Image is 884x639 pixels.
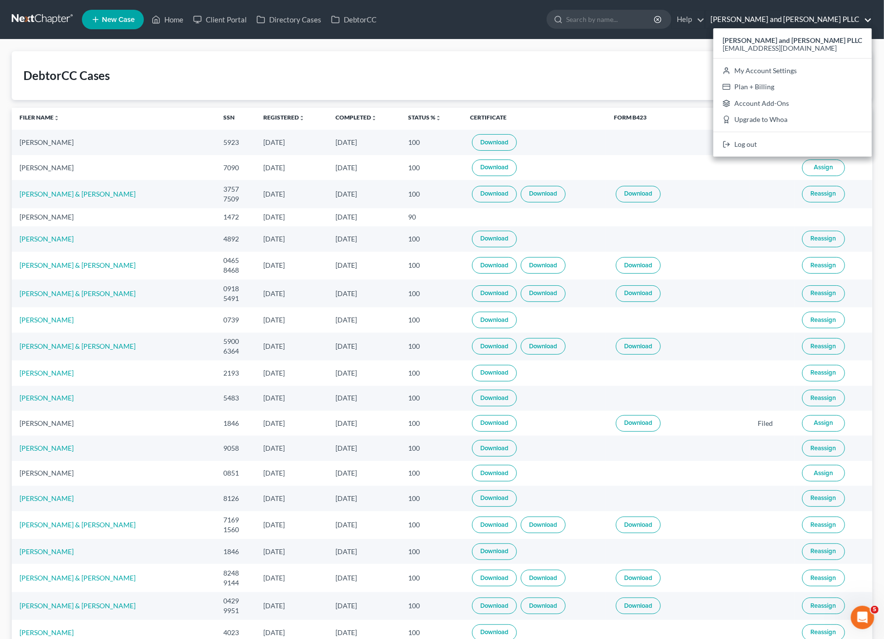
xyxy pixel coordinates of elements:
[400,411,462,436] td: 100
[20,628,74,637] a: [PERSON_NAME]
[811,369,836,377] span: Reassign
[263,114,305,121] a: Registeredunfold_more
[20,289,136,298] a: [PERSON_NAME] & [PERSON_NAME]
[472,415,517,432] a: Download
[851,606,874,629] iframe: Intercom live chat
[606,108,750,130] th: Form B423
[400,130,462,155] td: 100
[521,517,566,533] a: Download
[723,44,837,52] span: [EMAIL_ADDRESS][DOMAIN_NAME]
[811,261,836,269] span: Reassign
[147,11,188,28] a: Home
[328,592,401,620] td: [DATE]
[472,160,517,176] a: Download
[223,337,247,346] div: 5900
[223,265,247,275] div: 8468
[400,486,462,511] td: 100
[20,114,59,121] a: Filer Nameunfold_more
[814,163,833,171] span: Assign
[20,574,136,582] a: [PERSON_NAME] & [PERSON_NAME]
[472,285,517,302] a: Download
[372,115,377,121] i: unfold_more
[20,190,136,198] a: [PERSON_NAME] & [PERSON_NAME]
[400,180,462,208] td: 100
[706,11,872,28] a: [PERSON_NAME] and [PERSON_NAME] PLLC
[223,628,247,638] div: 4023
[20,601,136,610] a: [PERSON_NAME] & [PERSON_NAME]
[802,285,845,302] button: Reassign
[802,570,845,586] button: Reassign
[616,186,661,202] a: Download
[802,312,845,328] button: Reassign
[521,285,566,302] a: Download
[328,564,401,592] td: [DATE]
[328,436,401,460] td: [DATE]
[255,180,328,208] td: [DATE]
[223,234,247,244] div: 4892
[223,393,247,403] div: 5483
[328,461,401,486] td: [DATE]
[472,134,517,151] a: Download
[672,11,705,28] a: Help
[400,461,462,486] td: 100
[255,411,328,436] td: [DATE]
[255,360,328,385] td: [DATE]
[616,517,661,533] a: Download
[255,539,328,564] td: [DATE]
[802,390,845,406] button: Reassign
[472,390,517,406] a: Download
[472,231,517,247] a: Download
[814,469,833,477] span: Assign
[472,365,517,381] a: Download
[223,578,247,588] div: 9144
[472,598,517,614] a: Download
[223,212,247,222] div: 1472
[223,568,247,578] div: 8248
[255,208,328,226] td: [DATE]
[328,155,401,180] td: [DATE]
[20,444,74,452] a: [PERSON_NAME]
[802,257,845,274] button: Reassign
[20,520,136,529] a: [PERSON_NAME] & [PERSON_NAME]
[811,521,836,529] span: Reassign
[521,570,566,586] a: Download
[328,307,401,332] td: [DATE]
[20,494,74,502] a: [PERSON_NAME]
[216,108,255,130] th: SSN
[713,95,872,112] a: Account Add-Ons
[252,11,326,28] a: Directory Cases
[255,130,328,155] td: [DATE]
[802,598,845,614] button: Reassign
[223,468,247,478] div: 0851
[616,257,661,274] a: Download
[20,212,208,222] div: [PERSON_NAME]
[400,307,462,332] td: 100
[326,11,381,28] a: DebtorCC
[811,394,836,402] span: Reassign
[616,338,661,355] a: Download
[802,465,845,481] button: Assign
[255,436,328,460] td: [DATE]
[616,598,661,614] a: Download
[811,190,836,198] span: Reassign
[20,316,74,324] a: [PERSON_NAME]
[223,284,247,294] div: 0918
[802,517,845,533] button: Reassign
[20,419,208,428] div: [PERSON_NAME]
[20,468,208,478] div: [PERSON_NAME]
[20,369,74,377] a: [PERSON_NAME]
[299,115,305,121] i: unfold_more
[616,415,661,432] a: Download
[871,606,879,614] span: 5
[336,114,377,121] a: Completedunfold_more
[400,539,462,564] td: 100
[408,114,441,121] a: Status %unfold_more
[255,511,328,539] td: [DATE]
[223,184,247,194] div: 3757
[811,547,836,555] span: Reassign
[20,261,136,269] a: [PERSON_NAME] & [PERSON_NAME]
[328,386,401,411] td: [DATE]
[400,360,462,385] td: 100
[811,342,836,350] span: Reassign
[223,525,247,535] div: 1560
